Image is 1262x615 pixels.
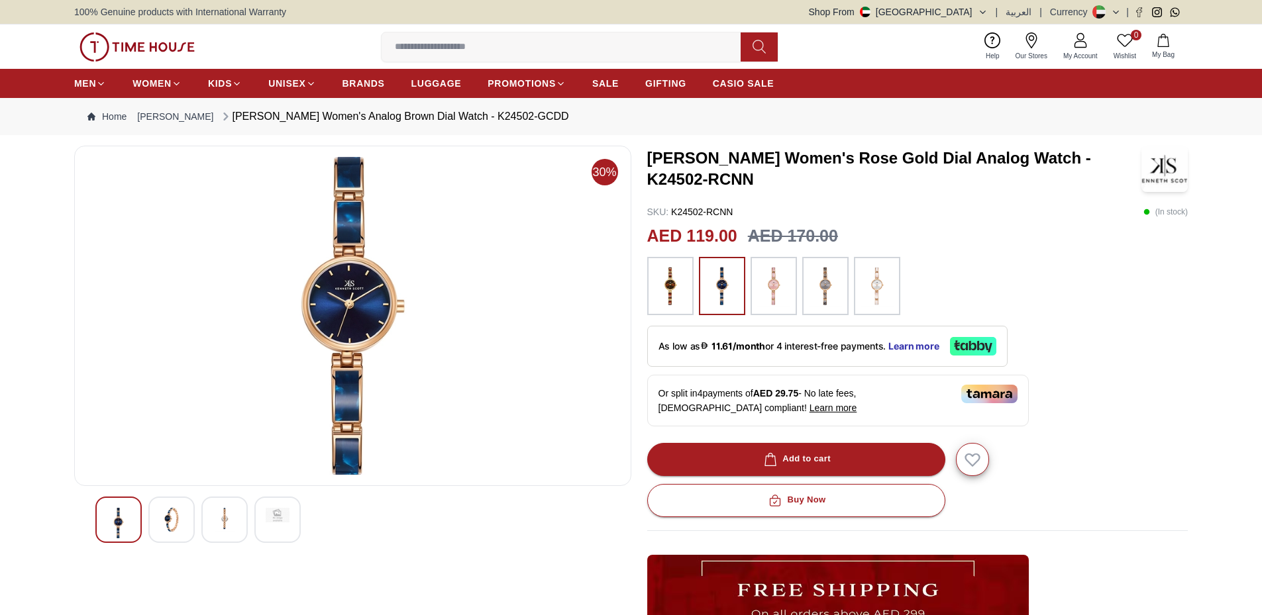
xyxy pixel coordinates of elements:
[766,493,825,508] div: Buy Now
[74,71,106,95] a: MEN
[1143,205,1188,218] p: ( In stock )
[1108,51,1141,61] span: Wishlist
[647,148,1142,190] h3: [PERSON_NAME] Women's Rose Gold Dial Analog Watch -K24502-RCNN
[266,508,289,522] img: Kenneth Scott Women's Analog Brown Dial Watch - K24502-GCDD
[996,5,998,19] span: |
[647,224,737,249] h2: AED 119.00
[488,71,566,95] a: PROMOTIONS
[1147,50,1180,60] span: My Bag
[647,207,669,217] span: SKU :
[160,508,184,532] img: Kenneth Scott Women's Analog Brown Dial Watch - K24502-GCDD
[647,205,733,218] p: K24502-RCNN
[647,443,945,476] button: Add to cart
[861,263,894,308] img: ...
[1141,146,1188,192] img: Kenneth Scott Women's Rose Gold Dial Analog Watch -K24502-RCNN
[1134,7,1144,17] a: Facebook
[1058,51,1103,61] span: My Account
[1131,30,1141,40] span: 0
[87,110,127,123] a: Home
[132,77,172,90] span: WOMEN
[713,71,774,95] a: CASIO SALE
[1152,7,1162,17] a: Instagram
[213,508,237,532] img: Kenneth Scott Women's Analog Brown Dial Watch - K24502-GCDD
[342,71,385,95] a: BRANDS
[74,5,286,19] span: 100% Genuine products with International Warranty
[592,77,619,90] span: SALE
[592,71,619,95] a: SALE
[980,51,1005,61] span: Help
[645,77,686,90] span: GIFTING
[268,71,315,95] a: UNISEX
[1126,5,1129,19] span: |
[107,508,131,538] img: Kenneth Scott Women's Analog Brown Dial Watch - K24502-GCDD
[713,77,774,90] span: CASIO SALE
[1144,31,1183,62] button: My Bag
[1010,51,1053,61] span: Our Stores
[961,385,1018,403] img: Tamara
[809,5,988,19] button: Shop From[GEOGRAPHIC_DATA]
[706,263,739,308] img: ...
[647,484,945,517] button: Buy Now
[208,77,232,90] span: KIDS
[132,71,182,95] a: WOMEN
[411,71,462,95] a: LUGGAGE
[753,388,798,399] span: AED 29.75
[1170,7,1180,17] a: Whatsapp
[1006,5,1031,19] button: العربية
[342,77,385,90] span: BRANDS
[1050,5,1093,19] div: Currency
[79,32,195,62] img: ...
[645,71,686,95] a: GIFTING
[137,110,213,123] a: [PERSON_NAME]
[1008,30,1055,64] a: Our Stores
[748,224,838,249] h3: AED 170.00
[810,402,857,413] span: Learn more
[1106,30,1144,64] a: 0Wishlist
[208,71,242,95] a: KIDS
[74,98,1188,135] nav: Breadcrumb
[647,375,1029,426] div: Or split in 4 payments of - No late fees, [DEMOGRAPHIC_DATA] compliant!
[219,109,569,124] div: [PERSON_NAME] Women's Analog Brown Dial Watch - K24502-GCDD
[1039,5,1042,19] span: |
[761,451,831,467] div: Add to cart
[809,263,842,308] img: ...
[411,77,462,90] span: LUGGAGE
[85,157,620,475] img: Kenneth Scott Women's Analog Brown Dial Watch - K24502-GCDD
[978,30,1008,64] a: Help
[654,263,687,308] img: ...
[757,263,790,308] img: ...
[488,77,556,90] span: PROMOTIONS
[860,7,870,17] img: United Arab Emirates
[74,77,96,90] span: MEN
[268,77,305,90] span: UNISEX
[592,159,618,185] span: 30%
